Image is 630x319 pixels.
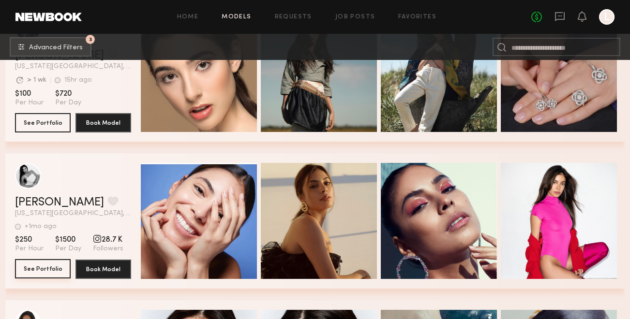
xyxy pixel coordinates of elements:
[275,14,312,20] a: Requests
[29,44,83,51] span: Advanced Filters
[15,197,104,208] a: [PERSON_NAME]
[10,37,91,57] button: 3Advanced Filters
[398,14,436,20] a: Favorites
[89,37,92,42] span: 3
[15,235,44,245] span: $250
[15,113,71,132] button: See Portfolio
[93,245,123,253] span: Followers
[15,63,131,70] span: [US_STATE][GEOGRAPHIC_DATA], [GEOGRAPHIC_DATA]
[177,14,199,20] a: Home
[15,245,44,253] span: Per Hour
[93,235,123,245] span: 28.7 K
[15,99,44,107] span: Per Hour
[15,210,131,217] span: [US_STATE][GEOGRAPHIC_DATA], [GEOGRAPHIC_DATA]
[55,235,81,245] span: $1500
[15,89,44,99] span: $100
[15,259,71,278] button: See Portfolio
[75,113,131,132] button: Book Model
[64,77,92,84] div: 15hr ago
[222,14,251,20] a: Models
[55,245,81,253] span: Per Day
[335,14,375,20] a: Job Posts
[55,99,81,107] span: Per Day
[599,9,615,25] a: L
[15,260,71,279] a: See Portfolio
[75,260,131,279] button: Book Model
[27,77,46,84] div: > 1 wk
[25,223,57,230] div: +1mo ago
[55,89,81,99] span: $720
